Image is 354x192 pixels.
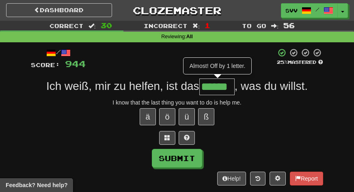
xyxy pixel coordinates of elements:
[46,80,199,92] span: Ich weiß, mir zu helfen, ist das
[276,59,323,65] div: Mastered
[31,61,60,68] span: Score:
[290,172,323,185] button: Report
[65,59,86,69] span: 944
[277,59,288,65] span: 25 %
[124,3,230,17] a: Clozemaster
[6,181,67,189] span: Open feedback widget
[198,108,214,125] button: ß
[190,63,245,69] span: Almost! Off by 1 letter.
[152,149,202,168] button: Submit
[88,23,96,28] span: :
[285,7,298,14] span: svv
[31,48,86,58] div: /
[6,3,112,17] a: Dashboard
[205,21,210,29] span: 1
[250,172,265,185] button: Round history (alt+y)
[159,108,175,125] button: ö
[186,34,193,39] strong: All
[179,131,195,145] button: Single letter hint - you only get 1 per sentence and score half the points! alt+h
[235,80,308,92] span: , was du willst.
[242,22,266,29] span: To go
[179,108,195,125] button: ü
[159,131,175,145] button: Switch sentence to multiple choice alt+p
[140,108,156,125] button: ä
[315,7,319,12] span: /
[50,22,84,29] span: Correct
[271,23,278,28] span: :
[217,172,246,185] button: Help!
[31,98,323,107] div: I know that the last thing you want to do is help me.
[101,21,112,29] span: 30
[192,23,200,28] span: :
[283,21,295,29] span: 56
[144,22,188,29] span: Incorrect
[281,3,338,18] a: svv /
